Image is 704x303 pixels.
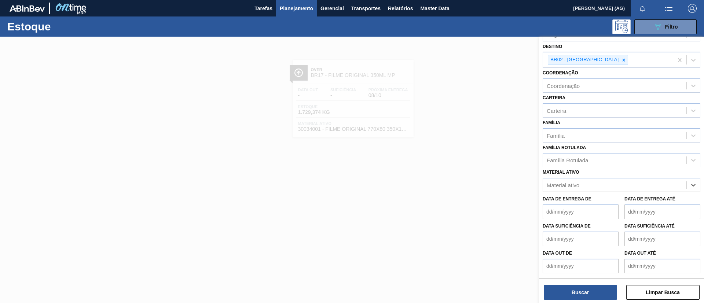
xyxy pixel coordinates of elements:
[351,4,381,13] span: Transportes
[388,4,413,13] span: Relatórios
[280,4,313,13] span: Planejamento
[543,196,591,202] label: Data de Entrega de
[547,107,566,114] div: Carteira
[543,120,560,125] label: Família
[320,4,344,13] span: Gerencial
[547,157,588,163] div: Família Rotulada
[547,182,579,188] div: Material ativo
[254,4,272,13] span: Tarefas
[624,196,675,202] label: Data de Entrega até
[612,19,631,34] div: Pogramando: nenhum usuário selecionado
[624,232,700,246] input: dd/mm/yyyy
[543,251,572,256] label: Data out de
[420,4,449,13] span: Master Data
[543,232,619,246] input: dd/mm/yyyy
[548,55,620,64] div: BR02 - [GEOGRAPHIC_DATA]
[665,24,678,30] span: Filtro
[10,5,45,12] img: TNhmsLtSVTkK8tSr43FrP2fwEKptu5GPRR3wAAAABJRU5ErkJggg==
[547,83,580,89] div: Coordenação
[631,3,654,14] button: Notificações
[688,4,697,13] img: Logout
[543,145,586,150] label: Família Rotulada
[543,44,562,49] label: Destino
[543,259,619,273] input: dd/mm/yyyy
[543,204,619,219] input: dd/mm/yyyy
[543,70,578,75] label: Coordenação
[543,95,565,100] label: Carteira
[664,4,673,13] img: userActions
[543,223,591,229] label: Data suficiência de
[624,259,700,273] input: dd/mm/yyyy
[624,251,656,256] label: Data out até
[543,170,579,175] label: Material ativo
[634,19,697,34] button: Filtro
[7,22,117,31] h1: Estoque
[624,223,675,229] label: Data suficiência até
[547,132,565,138] div: Família
[624,204,700,219] input: dd/mm/yyyy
